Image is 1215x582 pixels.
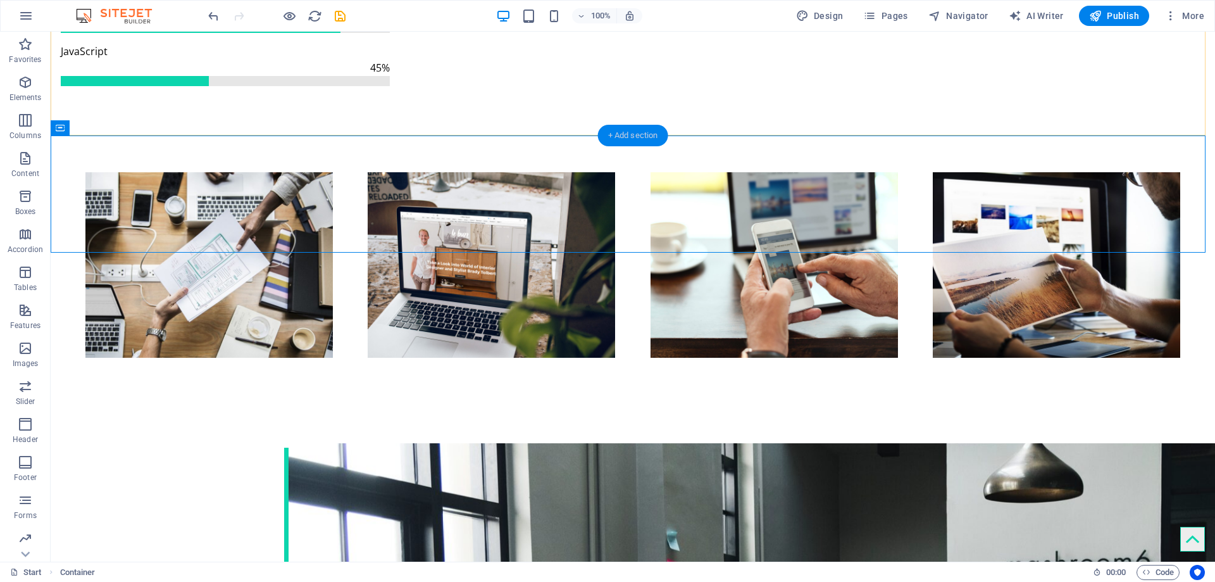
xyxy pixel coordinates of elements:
[791,6,849,26] button: Design
[598,125,668,146] div: + Add section
[1164,9,1204,22] span: More
[73,8,168,23] img: Editor Logo
[206,9,221,23] i: Undo: Delete Headline (Ctrl+Z)
[16,396,35,407] p: Slider
[60,565,96,580] span: Click to select. Double-click to edit
[9,130,41,141] p: Columns
[10,320,40,331] p: Features
[923,6,994,26] button: Navigator
[332,8,347,23] button: save
[1106,565,1126,580] span: 00 00
[1115,567,1117,577] span: :
[60,565,96,580] nav: breadcrumb
[1009,9,1064,22] span: AI Writer
[591,8,611,23] h6: 100%
[1142,565,1174,580] span: Code
[15,206,36,217] p: Boxes
[1089,9,1139,22] span: Publish
[1159,6,1209,26] button: More
[8,244,43,255] p: Accordion
[1004,6,1069,26] button: AI Writer
[14,510,37,521] p: Forms
[1137,565,1180,580] button: Code
[796,9,844,22] span: Design
[14,472,37,483] p: Footer
[1079,6,1149,26] button: Publish
[1190,565,1205,580] button: Usercentrics
[9,92,42,103] p: Elements
[572,8,617,23] button: 100%
[624,10,635,22] i: On resize automatically adjust zoom level to fit chosen device.
[307,8,322,23] button: reload
[11,168,39,179] p: Content
[14,282,37,293] p: Tables
[928,9,988,22] span: Navigator
[10,565,42,580] a: Click to cancel selection. Double-click to open Pages
[1093,565,1126,580] h6: Session time
[791,6,849,26] div: Design (Ctrl+Alt+Y)
[13,434,38,445] p: Header
[308,9,322,23] i: Reload page
[9,54,41,65] p: Favorites
[333,9,347,23] i: Save (Ctrl+S)
[206,8,221,23] button: undo
[858,6,913,26] button: Pages
[13,358,39,369] p: Images
[863,9,907,22] span: Pages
